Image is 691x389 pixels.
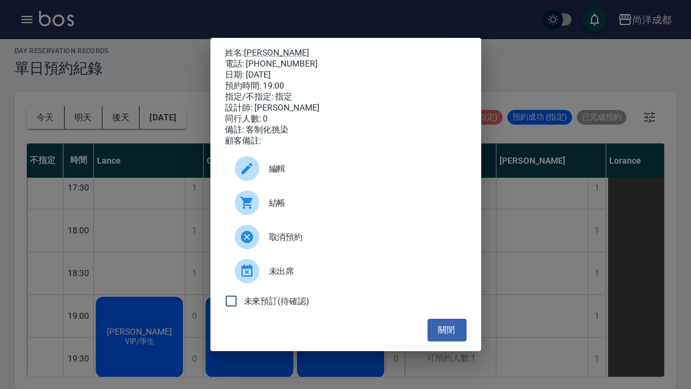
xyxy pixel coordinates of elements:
div: 備註: 客制化挑染 [225,125,467,136]
a: 結帳 [225,186,467,220]
span: 未出席 [269,265,457,278]
span: 編輯 [269,162,457,175]
span: 未來預訂(待確認) [244,295,310,308]
div: 顧客備註: [225,136,467,147]
div: 未出席 [225,254,467,288]
p: 姓名: [225,48,467,59]
div: 取消預約 [225,220,467,254]
div: 編輯 [225,151,467,186]
span: 結帳 [269,197,457,209]
div: 設計師: [PERSON_NAME] [225,103,467,114]
div: 預約時間: 19:00 [225,81,467,92]
button: 關閉 [428,319,467,341]
div: 指定/不指定: 指定 [225,92,467,103]
div: 同行人數: 0 [225,114,467,125]
a: [PERSON_NAME] [244,48,309,57]
div: 電話: [PHONE_NUMBER] [225,59,467,70]
div: 日期: [DATE] [225,70,467,81]
span: 取消預約 [269,231,457,244]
